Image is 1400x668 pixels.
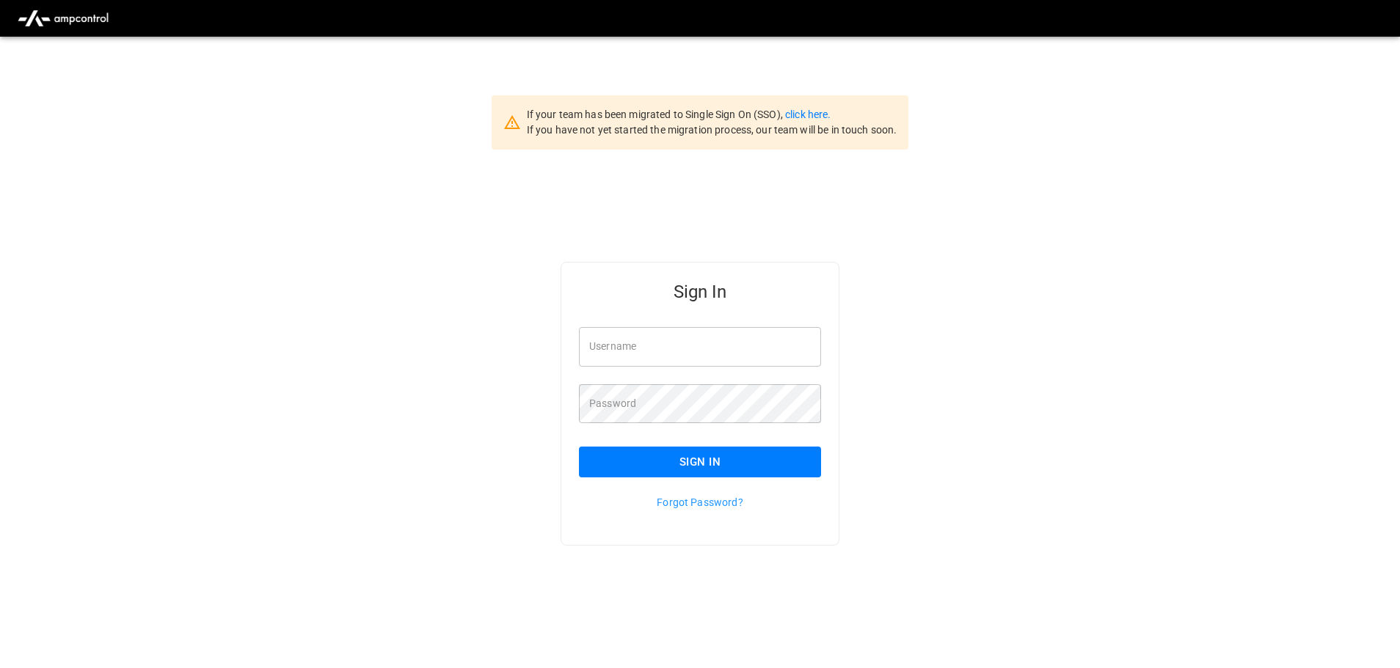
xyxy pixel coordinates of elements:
[579,495,821,510] p: Forgot Password?
[579,447,821,477] button: Sign In
[579,280,821,304] h5: Sign In
[527,124,897,136] span: If you have not yet started the migration process, our team will be in touch soon.
[12,4,114,32] img: ampcontrol.io logo
[785,109,831,120] a: click here.
[527,109,785,120] span: If your team has been migrated to Single Sign On (SSO),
